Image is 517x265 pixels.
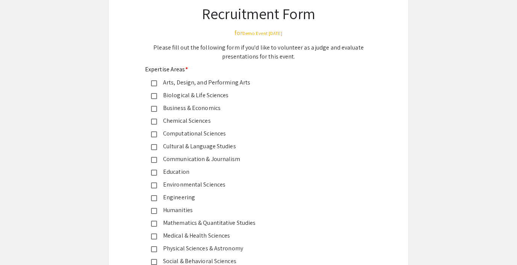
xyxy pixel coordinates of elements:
div: for [145,29,372,38]
div: Chemical Sciences [157,116,354,125]
div: Mathematics & Quantitative Studies [157,218,354,227]
div: Computational Sciences [157,129,354,138]
mat-label: Expertise Areas [145,65,188,73]
p: Please fill out the following form if you'd like to volunteer as a judge and evaluate presentatio... [145,43,372,61]
div: Physical Sciences & Astronomy [157,244,354,253]
div: Medical & Health Sciences [157,231,354,240]
div: Arts, Design, and Performing Arts [157,78,354,87]
iframe: Chat [6,231,32,259]
small: Demo Event [DATE] [242,30,283,36]
div: Engineering [157,193,354,202]
div: Business & Economics [157,104,354,113]
div: Cultural & Language Studies [157,142,354,151]
div: Biological & Life Sciences [157,91,354,100]
div: Communication & Journalism [157,155,354,164]
div: Environmental Sciences [157,180,354,189]
div: Education [157,167,354,176]
h1: Recruitment Form [145,5,372,23]
div: Humanities [157,206,354,215]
